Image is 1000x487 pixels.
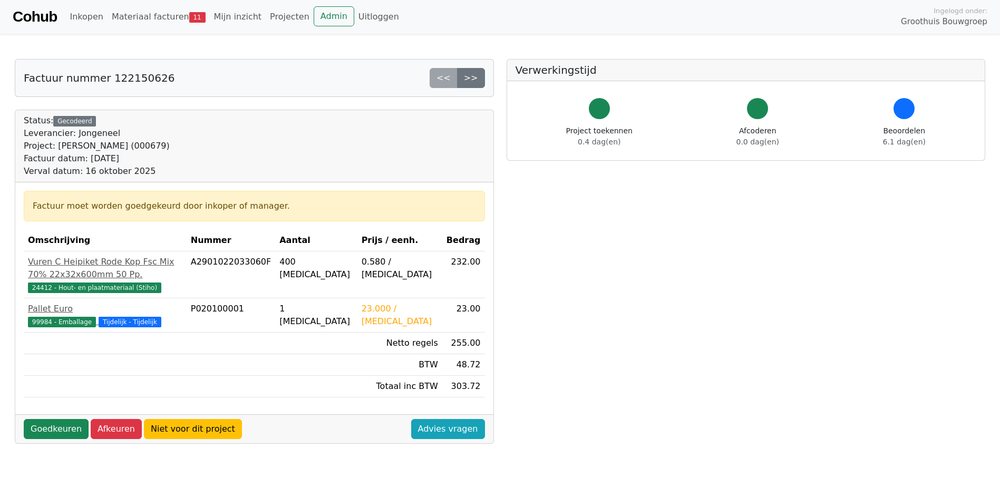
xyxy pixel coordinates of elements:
[24,114,170,178] div: Status:
[28,256,182,294] a: Vuren C Heipiket Rode Kop Fsc Mix 70% 22x32x600mm 50 Pp.24412 - Hout- en plaatmateriaal (Stiho)
[24,230,187,251] th: Omschrijving
[901,16,987,28] span: Groothuis Bouwgroep
[13,4,57,30] a: Cohub
[357,376,442,397] td: Totaal inc BTW
[144,419,242,439] a: Niet voor dit project
[24,127,170,140] div: Leverancier: Jongeneel
[24,419,89,439] a: Goedkeuren
[354,6,403,27] a: Uitloggen
[442,298,485,333] td: 23.00
[279,256,353,281] div: 400 [MEDICAL_DATA]
[442,251,485,298] td: 232.00
[442,230,485,251] th: Bedrag
[28,283,161,293] span: 24412 - Hout- en plaatmateriaal (Stiho)
[53,116,96,126] div: Gecodeerd
[24,165,170,178] div: Verval datum: 16 oktober 2025
[736,138,779,146] span: 0.0 dag(en)
[357,333,442,354] td: Netto regels
[883,138,926,146] span: 6.1 dag(en)
[279,303,353,328] div: 1 [MEDICAL_DATA]
[24,140,170,152] div: Project: [PERSON_NAME] (000679)
[187,230,275,251] th: Nummer
[266,6,314,27] a: Projecten
[210,6,266,27] a: Mijn inzicht
[934,6,987,16] span: Ingelogd onder:
[65,6,107,27] a: Inkopen
[108,6,210,27] a: Materiaal facturen11
[24,152,170,165] div: Factuur datum: [DATE]
[442,333,485,354] td: 255.00
[187,251,275,298] td: A2901022033060F
[91,419,142,439] a: Afkeuren
[457,68,485,88] a: >>
[516,64,977,76] h5: Verwerkingstijd
[442,376,485,397] td: 303.72
[362,303,438,328] div: 23.000 / [MEDICAL_DATA]
[28,303,182,328] a: Pallet Euro99984 - Emballage Tijdelijk - Tijdelijk
[28,303,182,315] div: Pallet Euro
[442,354,485,376] td: 48.72
[189,12,206,23] span: 11
[357,230,442,251] th: Prijs / eenh.
[357,354,442,376] td: BTW
[24,72,174,84] h5: Factuur nummer 122150626
[28,317,96,327] span: 99984 - Emballage
[362,256,438,281] div: 0.580 / [MEDICAL_DATA]
[566,125,633,148] div: Project toekennen
[28,256,182,281] div: Vuren C Heipiket Rode Kop Fsc Mix 70% 22x32x600mm 50 Pp.
[99,317,161,327] span: Tijdelijk - Tijdelijk
[411,419,485,439] a: Advies vragen
[275,230,357,251] th: Aantal
[314,6,354,26] a: Admin
[883,125,926,148] div: Beoordelen
[33,200,476,212] div: Factuur moet worden goedgekeurd door inkoper of manager.
[736,125,779,148] div: Afcoderen
[578,138,620,146] span: 0.4 dag(en)
[187,298,275,333] td: P020100001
